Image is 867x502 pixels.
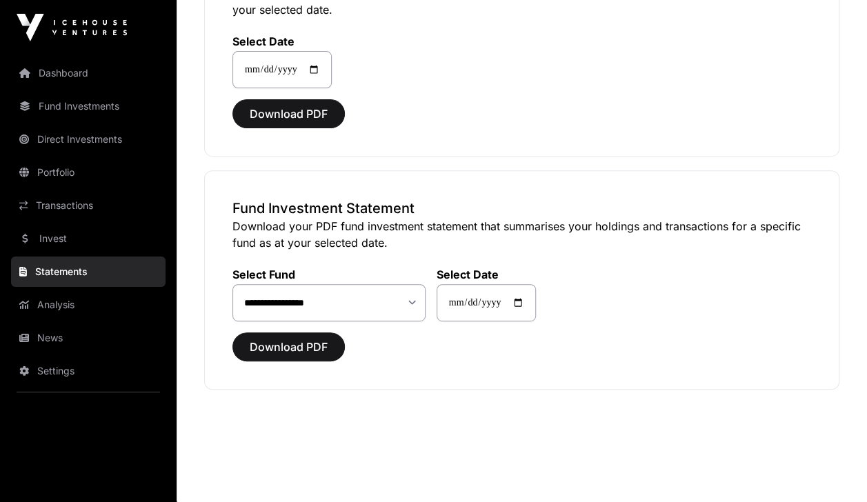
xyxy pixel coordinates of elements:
[232,113,345,127] a: Download PDF
[11,323,166,353] a: News
[11,124,166,154] a: Direct Investments
[232,99,345,128] button: Download PDF
[232,199,811,218] h3: Fund Investment Statement
[11,223,166,254] a: Invest
[232,34,332,48] label: Select Date
[11,257,166,287] a: Statements
[250,339,328,355] span: Download PDF
[232,346,345,360] a: Download PDF
[798,436,867,502] iframe: Chat Widget
[232,218,811,251] p: Download your PDF fund investment statement that summarises your holdings and transactions for a ...
[11,157,166,188] a: Portfolio
[437,268,536,281] label: Select Date
[11,58,166,88] a: Dashboard
[11,290,166,320] a: Analysis
[11,356,166,386] a: Settings
[11,91,166,121] a: Fund Investments
[17,14,127,41] img: Icehouse Ventures Logo
[232,332,345,361] button: Download PDF
[250,106,328,122] span: Download PDF
[11,190,166,221] a: Transactions
[232,268,426,281] label: Select Fund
